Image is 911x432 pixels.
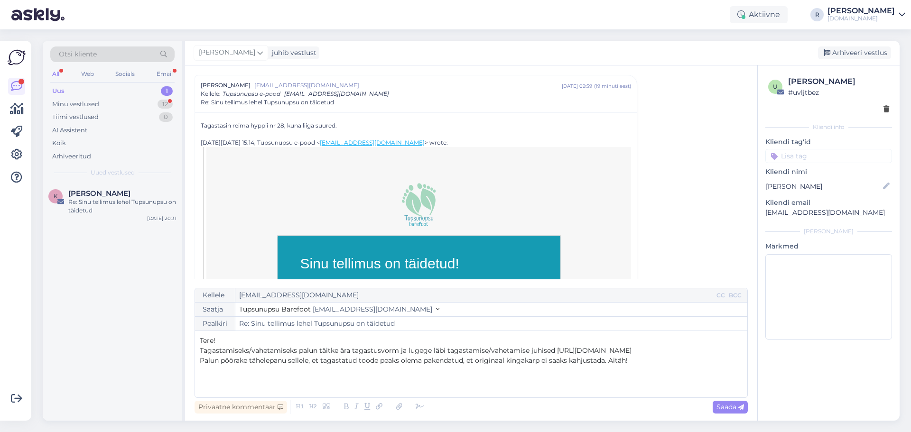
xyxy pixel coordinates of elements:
div: Socials [113,68,137,80]
h1: Sinu tellimus on täidetud! [300,253,538,274]
span: [PERSON_NAME] [201,81,251,90]
p: Kliendi email [765,198,892,208]
div: ( 19 minuti eest ) [594,83,631,90]
div: Saatja [195,303,235,316]
input: Recepient... [235,288,715,302]
div: Email [155,68,175,80]
div: 12 [158,100,173,109]
button: Tupsunupsu Barefoot [EMAIL_ADDRESS][DOMAIN_NAME] [239,304,439,314]
div: Tiimi vestlused [52,112,99,122]
span: Tere! [200,336,215,345]
div: Web [79,68,96,80]
span: u [773,83,778,90]
input: Lisa nimi [766,181,881,192]
span: Saada [716,403,744,411]
span: Uued vestlused [91,168,135,177]
p: Kliendi tag'id [765,137,892,147]
div: Arhiveeritud [52,152,91,161]
input: Write subject here... [235,317,747,331]
span: [EMAIL_ADDRESS][DOMAIN_NAME] [284,90,389,97]
p: Kliendi nimi [765,167,892,177]
div: Kõik [52,138,66,148]
div: [DOMAIN_NAME] [827,15,895,22]
div: Kliendi info [765,123,892,131]
span: Kerli Prass [68,189,130,198]
a: [EMAIL_ADDRESS][DOMAIN_NAME] [320,139,425,146]
p: [EMAIL_ADDRESS][DOMAIN_NAME] [765,208,892,218]
img: Askly Logo [8,48,26,66]
div: [PERSON_NAME] [827,7,895,15]
span: Palun pöörake tähelepanu sellele, et tagastatud toode peaks olema pakendatud, et originaal kingak... [200,356,628,365]
div: CC [715,291,727,300]
div: Pealkiri [195,317,235,331]
span: Tupsunupsu Barefoot [239,305,311,313]
div: Aktiivne [730,6,788,23]
span: [EMAIL_ADDRESS][DOMAIN_NAME] [313,305,432,313]
span: [EMAIL_ADDRESS][DOMAIN_NAME] [254,81,562,90]
div: 0 [159,112,173,122]
div: AI Assistent [52,126,87,135]
div: Re: Sinu tellimus lehel Tupsunupsu on täidetud [68,198,177,215]
span: Tagastamiseks/vahetamiseks palun täitke ära tagastusvorm ja lugege läbi tagastamise/vahetamise ju... [200,346,632,355]
div: BCC [727,291,744,300]
div: # uvljtbez [788,87,889,98]
p: Märkmed [765,241,892,251]
div: Arhiveeri vestlus [818,46,891,59]
span: Tupsunupsu e-pood [223,90,280,97]
div: All [50,68,61,80]
div: 1 [161,86,173,96]
div: R [810,8,824,21]
div: [DATE][DATE] 15:14, Tupsunupsu e-pood < > wrote: [201,138,631,147]
div: Minu vestlused [52,100,99,109]
div: Kellele [195,288,235,302]
span: Re: Sinu tellimus lehel Tupsunupsu on täidetud [201,98,334,107]
div: juhib vestlust [268,48,316,58]
span: Otsi kliente [59,49,97,59]
input: Lisa tag [765,149,892,163]
div: [DATE] 09:59 [562,83,592,90]
img: Tupsunupsu [395,181,442,228]
div: Uus [52,86,65,96]
div: [DATE] 20:31 [147,215,177,222]
a: [PERSON_NAME][DOMAIN_NAME] [827,7,905,22]
div: [PERSON_NAME] [765,227,892,236]
span: Kellele : [201,90,221,97]
div: Privaatne kommentaar [195,401,287,414]
div: Tagastasin reima hyppii nr 28, kuna liiga suured. [201,121,631,130]
span: K [54,193,58,200]
span: [PERSON_NAME] [199,47,255,58]
div: [PERSON_NAME] [788,76,889,87]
